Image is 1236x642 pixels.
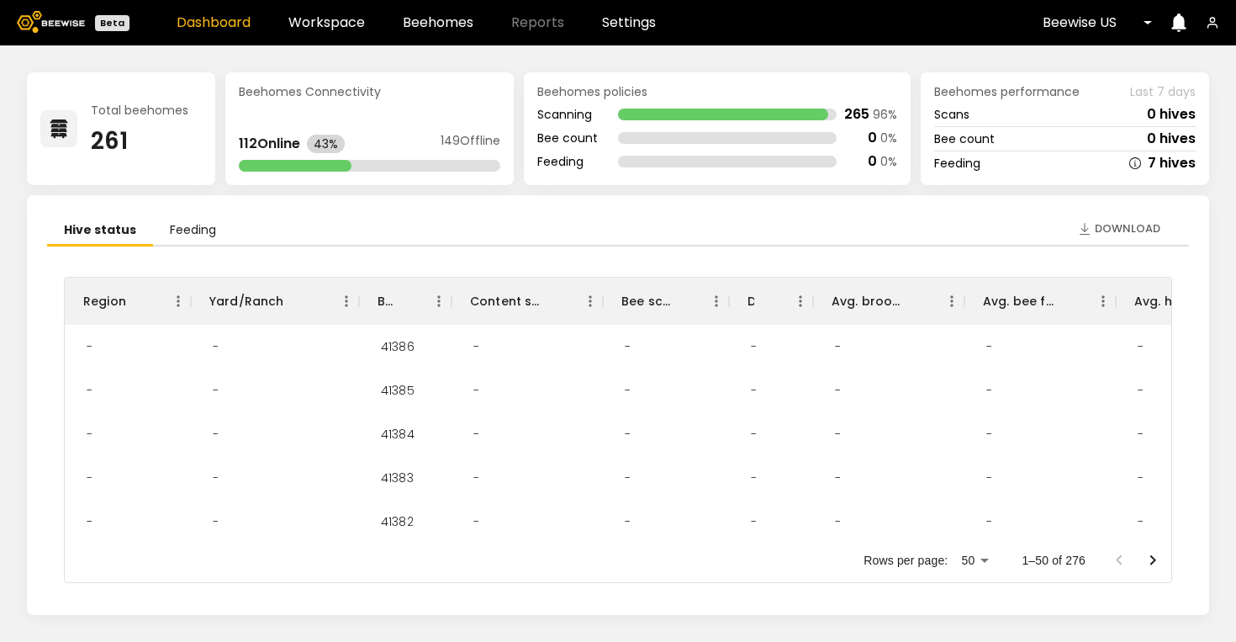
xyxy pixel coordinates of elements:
div: - [821,369,854,412]
div: 43% [307,135,345,153]
p: Rows per page: [864,552,948,569]
div: Feeding [537,156,598,167]
div: Scans [934,109,969,120]
div: Yard/Ranch [191,278,359,325]
button: Menu [166,289,191,314]
button: Menu [939,289,964,314]
div: - [460,412,493,456]
div: Beta [95,15,129,31]
div: - [611,500,644,544]
div: - [821,412,854,456]
button: Sort [1057,289,1080,313]
div: Content scan hives [470,278,544,325]
div: Region [83,278,126,325]
div: 112 Online [239,137,300,151]
button: Menu [1091,289,1116,314]
span: Download [1095,220,1160,237]
a: Settings [602,16,656,29]
div: - [611,325,644,369]
div: Dead hives [729,278,813,325]
div: 265 [844,108,869,121]
div: Beehomes policies [537,86,898,98]
div: Avg. bee frames [983,278,1057,325]
div: - [1124,325,1157,369]
div: - [460,369,493,412]
p: 1–50 of 276 [1022,552,1085,569]
button: Go to next page [1136,544,1170,577]
div: Avg. bee frames [964,278,1116,325]
div: - [1124,500,1157,544]
div: Avg. brood frames [813,278,964,325]
div: 0 hives [1147,108,1196,121]
div: Feeding [934,157,980,169]
div: - [737,369,770,412]
button: Sort [126,289,150,313]
div: - [973,412,1006,456]
div: 261 [91,130,188,153]
button: Menu [704,289,729,314]
div: 0 [868,131,877,145]
button: Menu [578,289,603,314]
button: Sort [754,289,778,313]
button: Sort [393,289,416,313]
div: - [73,412,106,456]
div: - [199,412,232,456]
div: - [737,325,770,369]
div: Bee count [934,133,995,145]
div: Content scan hives [452,278,603,325]
div: - [460,500,493,544]
div: - [737,500,770,544]
li: Hive status [47,215,153,247]
div: - [821,456,854,500]
div: - [611,369,644,412]
button: Menu [788,289,813,314]
div: Scanning [537,109,598,120]
div: - [1124,412,1157,456]
div: - [73,456,106,500]
div: - [821,500,854,544]
span: Beehomes performance [934,86,1080,98]
div: Bee scan hives [621,278,670,325]
div: 0 hives [1147,132,1196,146]
div: - [973,456,1006,500]
div: - [973,500,1006,544]
button: Menu [334,289,359,314]
div: - [199,325,232,369]
button: Sort [906,289,929,313]
div: - [821,325,854,369]
button: Sort [284,289,308,313]
div: 41382 [367,500,427,544]
div: Avg. brood frames [832,278,906,325]
div: 0 [868,155,877,168]
div: - [737,456,770,500]
div: Dead hives [747,278,754,325]
div: Region [65,278,191,325]
div: - [199,456,232,500]
button: Download [1070,215,1169,242]
button: Sort [670,289,694,313]
div: 149 Offline [441,135,500,153]
span: Last 7 days [1130,86,1196,98]
div: 41383 [367,456,427,500]
div: - [73,325,106,369]
div: - [973,325,1006,369]
div: 41386 [367,325,428,369]
li: Feeding [153,215,233,247]
div: Bee scan hives [603,278,729,325]
div: Total beehomes [91,104,188,116]
div: - [737,412,770,456]
a: Dashboard [177,16,251,29]
div: 41384 [367,412,428,456]
div: 7 hives [1148,157,1196,170]
div: - [611,456,644,500]
div: - [1124,456,1157,500]
button: Menu [426,289,452,314]
div: - [460,456,493,500]
div: 50 [954,549,995,573]
a: Beehomes [403,16,473,29]
div: Avg. honey frames [1134,278,1208,325]
div: BH ID [378,278,393,325]
div: 0 % [880,132,897,144]
div: - [199,500,232,544]
div: Beehomes Connectivity [239,86,500,98]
